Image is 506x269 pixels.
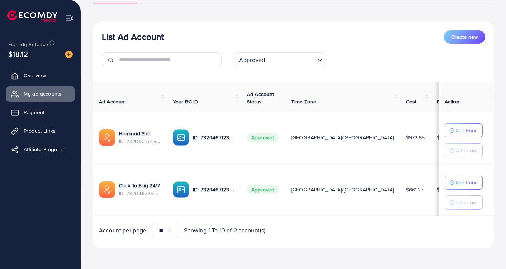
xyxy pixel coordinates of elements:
iframe: Chat [475,236,500,263]
div: <span class='underline'>Hammad Shb</span></br>7320507645020880897 [119,130,161,145]
a: Product Links [6,123,75,138]
a: Overview [6,68,75,83]
span: Approved [238,55,267,65]
span: Product Links [24,127,56,134]
p: ID: 7320467123262734338 [193,185,235,194]
img: ic-ads-acc.e4c84228.svg [99,181,115,198]
button: Withdraw [445,195,483,210]
span: Showing 1 To 10 of 2 account(s) [184,226,266,235]
span: Payment [24,109,44,116]
span: $972.65 [406,134,425,141]
span: ID: 7320467267140190209 [119,190,161,197]
span: Approved [247,185,279,194]
span: $18.12 [8,48,28,59]
a: Hammad Shb [119,130,151,137]
span: Action [445,98,459,105]
p: Withdraw [455,146,477,155]
span: Overview [24,72,46,79]
span: My ad accounts [24,90,61,98]
a: Affiliate Program [6,142,75,157]
input: Search for option [267,53,314,65]
p: Withdraw [455,198,477,207]
div: Search for option [234,52,326,67]
img: menu [65,14,74,23]
img: ic-ba-acc.ded83a64.svg [173,181,189,198]
span: Affiliate Program [24,146,63,153]
span: Cost [406,98,417,105]
span: Your BC ID [173,98,198,105]
a: My ad accounts [6,86,75,101]
span: ID: 7320507645020880897 [119,137,161,145]
span: [GEOGRAPHIC_DATA]/[GEOGRAPHIC_DATA] [291,134,394,141]
button: Add Fund [445,123,483,137]
span: $661.27 [406,186,424,193]
h3: List Ad Account [102,31,164,42]
a: Click To Buy 24/7 [119,182,160,189]
span: Ad Account [99,98,126,105]
img: image [65,51,73,58]
p: ID: 7320467123262734338 [193,133,235,142]
button: Create new [444,30,485,44]
span: Ecomdy Balance [8,41,48,48]
p: Add Fund [455,178,478,187]
span: Create new [451,33,478,41]
span: Approved [247,133,279,142]
div: <span class='underline'>Click To Buy 24/7</span></br>7320467267140190209 [119,182,161,197]
span: Account per page [99,226,147,235]
a: Payment [6,105,75,120]
span: [GEOGRAPHIC_DATA]/[GEOGRAPHIC_DATA] [291,186,394,193]
img: logo [7,10,57,22]
img: ic-ba-acc.ded83a64.svg [173,129,189,146]
button: Withdraw [445,143,483,157]
p: Add Fund [455,126,478,135]
button: Add Fund [445,176,483,190]
span: Time Zone [291,98,316,105]
img: ic-ads-acc.e4c84228.svg [99,129,115,146]
span: Ad Account Status [247,91,274,105]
